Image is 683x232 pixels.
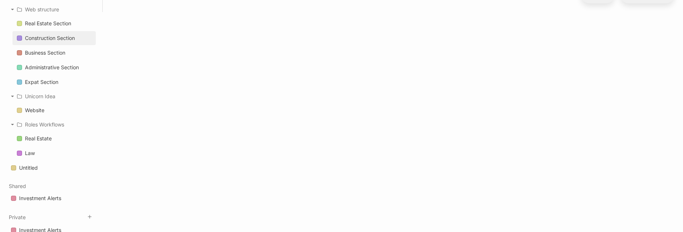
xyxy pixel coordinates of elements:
a: Investment Alerts [7,191,96,205]
div: Law [25,149,35,158]
div: Shared [7,189,96,208]
a: Construction Section [12,31,96,45]
div: Roles Workflows [7,118,96,131]
div: Website [12,103,96,118]
div: Real Estate Section [12,16,96,31]
a: Expat Section [12,75,96,89]
div: Business Section [25,48,65,57]
button: Shared [9,183,26,189]
div: Investment Alerts [7,191,96,206]
div: Administrative Section [12,60,96,75]
div: Website [25,106,44,115]
a: Business Section [12,46,96,60]
div: Untitled [19,163,38,172]
div: Investment Alerts [19,194,61,203]
button: Private [9,214,26,220]
div: Unicorn Idea [25,92,55,101]
a: Law [12,146,96,160]
div: Real Estate [25,134,52,143]
a: Administrative Section [12,60,96,74]
div: Construction Section [25,34,75,43]
div: Web structure [7,3,96,16]
div: Real Estate Section [25,19,71,28]
div: Expat Section [25,78,58,86]
div: Unicorn Idea [7,90,96,103]
a: Real Estate Section [12,16,96,30]
div: Web structure [25,5,59,14]
div: Administrative Section [25,63,79,72]
div: Law [12,146,96,161]
a: Real Estate [12,132,96,146]
a: Website [12,103,96,117]
a: Untitled [7,161,96,175]
div: Roles Workflows [25,120,64,129]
